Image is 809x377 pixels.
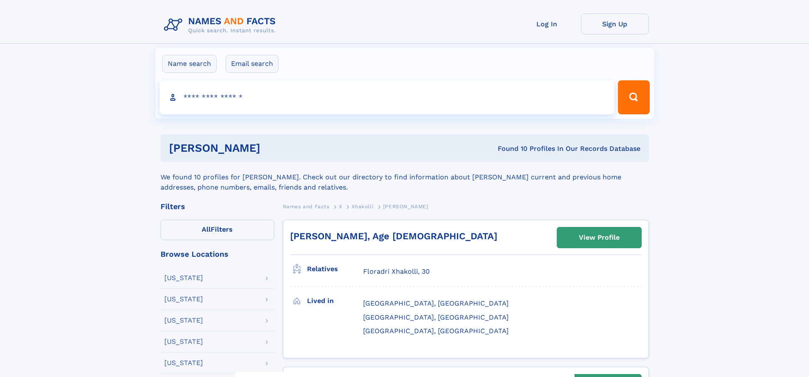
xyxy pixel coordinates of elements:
a: Floradri Xhakolli, 30 [363,267,430,276]
div: View Profile [579,228,620,247]
h1: [PERSON_NAME] [169,143,379,153]
h3: Relatives [307,262,363,276]
label: Email search [226,55,279,73]
div: Filters [161,203,274,210]
a: Sign Up [581,14,649,34]
input: search input [160,80,615,114]
span: [PERSON_NAME] [383,204,428,210]
span: X [339,204,342,210]
span: All [202,225,211,233]
a: Log In [513,14,581,34]
div: [US_STATE] [164,360,203,366]
h3: Lived in [307,294,363,308]
span: [GEOGRAPHIC_DATA], [GEOGRAPHIC_DATA] [363,327,509,335]
div: [US_STATE] [164,275,203,281]
span: [GEOGRAPHIC_DATA], [GEOGRAPHIC_DATA] [363,299,509,307]
div: [US_STATE] [164,338,203,345]
label: Name search [162,55,217,73]
div: [US_STATE] [164,317,203,324]
div: Browse Locations [161,250,274,258]
span: Xhakolli [352,204,373,210]
a: Xhakolli [352,201,373,212]
span: [GEOGRAPHIC_DATA], [GEOGRAPHIC_DATA] [363,313,509,321]
button: Search Button [618,80,649,114]
div: [US_STATE] [164,296,203,303]
a: View Profile [557,227,641,248]
a: X [339,201,342,212]
a: [PERSON_NAME], Age [DEMOGRAPHIC_DATA] [290,231,497,241]
div: We found 10 profiles for [PERSON_NAME]. Check out our directory to find information about [PERSON... [161,162,649,193]
label: Filters [161,220,274,240]
div: Found 10 Profiles In Our Records Database [379,144,640,153]
a: Names and Facts [283,201,330,212]
img: Logo Names and Facts [161,14,283,37]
